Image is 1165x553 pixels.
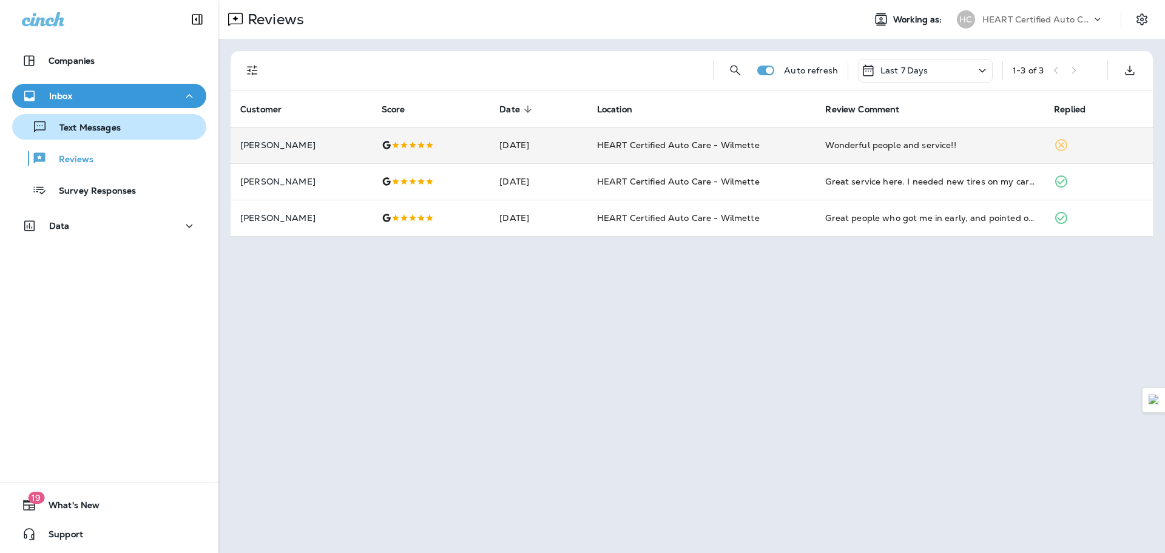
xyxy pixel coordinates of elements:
[784,66,838,75] p: Auto refresh
[1054,104,1101,115] span: Replied
[36,529,83,544] span: Support
[49,221,70,231] p: Data
[893,15,945,25] span: Working as:
[1131,8,1153,30] button: Settings
[597,104,632,115] span: Location
[597,176,760,187] span: HEART Certified Auto Care - Wilmette
[36,500,100,515] span: What's New
[982,15,1092,24] p: HEART Certified Auto Care
[490,163,587,200] td: [DATE]
[382,104,405,115] span: Score
[240,140,362,150] p: [PERSON_NAME]
[12,84,206,108] button: Inbox
[47,154,93,166] p: Reviews
[12,522,206,546] button: Support
[12,146,206,171] button: Reviews
[1118,58,1142,83] button: Export as CSV
[240,177,362,186] p: [PERSON_NAME]
[825,175,1035,188] div: Great service here. I needed new tires on my car with a quick turnaround and they got it done. Wi...
[880,66,928,75] p: Last 7 Days
[243,10,304,29] p: Reviews
[180,7,214,32] button: Collapse Sidebar
[1054,104,1086,115] span: Replied
[825,139,1035,151] div: Wonderful people and service!!
[49,91,72,101] p: Inbox
[12,177,206,203] button: Survey Responses
[1149,395,1160,405] img: Detect Auto
[240,213,362,223] p: [PERSON_NAME]
[28,492,44,504] span: 19
[240,58,265,83] button: Filters
[499,104,520,115] span: Date
[597,140,760,151] span: HEART Certified Auto Care - Wilmette
[957,10,975,29] div: HC
[825,104,915,115] span: Review Comment
[825,104,899,115] span: Review Comment
[12,49,206,73] button: Companies
[47,186,136,197] p: Survey Responses
[723,58,748,83] button: Search Reviews
[1013,66,1044,75] div: 1 - 3 of 3
[240,104,297,115] span: Customer
[47,123,121,134] p: Text Messages
[490,200,587,236] td: [DATE]
[499,104,536,115] span: Date
[49,56,95,66] p: Companies
[240,104,282,115] span: Customer
[12,214,206,238] button: Data
[12,493,206,517] button: 19What's New
[597,212,760,223] span: HEART Certified Auto Care - Wilmette
[382,104,421,115] span: Score
[490,127,587,163] td: [DATE]
[825,212,1035,224] div: Great people who got me in early, and pointed out some things to keep an eye on!
[12,114,206,140] button: Text Messages
[597,104,648,115] span: Location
